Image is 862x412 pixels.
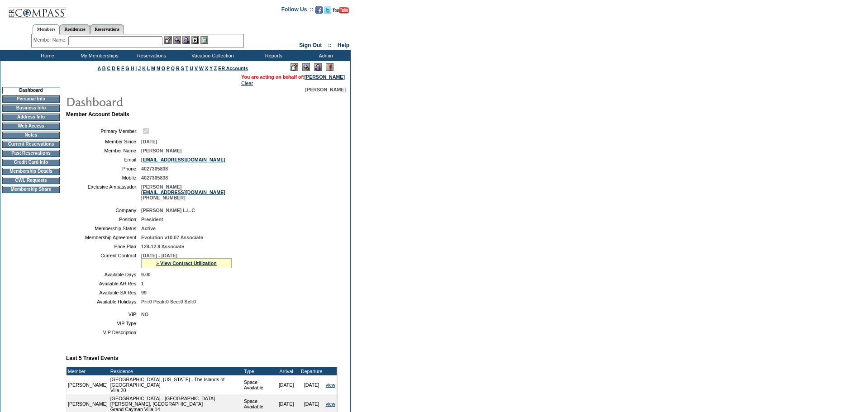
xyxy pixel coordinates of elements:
span: NO [141,312,148,317]
td: [DATE] [299,375,324,394]
td: Membership Details [2,168,60,175]
td: Current Reservations [2,141,60,148]
td: [PERSON_NAME] [67,375,109,394]
a: M [151,66,155,71]
td: VIP Description: [70,330,138,335]
td: Primary Member: [70,127,138,135]
img: pgTtlDashboard.gif [66,92,247,110]
img: Reservations [191,36,199,44]
span: Active [141,226,156,231]
a: view [326,382,335,388]
a: [EMAIL_ADDRESS][DOMAIN_NAME] [141,157,225,162]
a: I [135,66,137,71]
td: Mobile: [70,175,138,180]
td: Dashboard [2,87,60,94]
a: N [157,66,160,71]
td: Email: [70,157,138,162]
a: L [147,66,150,71]
td: Phone: [70,166,138,171]
td: Credit Card Info [2,159,60,166]
a: » View Contract Utilization [156,260,217,266]
b: Last 5 Travel Events [66,355,118,361]
a: G [125,66,129,71]
td: My Memberships [72,50,124,61]
span: 4027305838 [141,175,168,180]
span: [PERSON_NAME] [PHONE_NUMBER] [141,184,225,200]
a: Residences [60,24,90,34]
td: VIP Type: [70,321,138,326]
b: Member Account Details [66,111,129,118]
td: Space Available [243,375,274,394]
td: Reservations [124,50,176,61]
a: D [112,66,115,71]
td: VIP: [70,312,138,317]
a: view [326,401,335,407]
a: X [205,66,208,71]
a: A [98,66,101,71]
div: Member Name: [33,36,68,44]
td: Member Name: [70,148,138,153]
td: Position: [70,217,138,222]
a: W [199,66,204,71]
img: b_edit.gif [164,36,172,44]
td: Membership Agreement: [70,235,138,240]
td: Company: [70,208,138,213]
a: Clear [241,81,253,86]
td: Member [67,367,109,375]
a: C [107,66,110,71]
span: President [141,217,163,222]
td: Residence [109,367,243,375]
a: V [195,66,198,71]
td: Business Info [2,104,60,112]
td: Web Access [2,123,60,130]
td: Available Holidays: [70,299,138,304]
td: Price Plan: [70,244,138,249]
img: b_calculator.gif [200,36,208,44]
span: [PERSON_NAME] L.L.C [141,208,195,213]
a: Y [210,66,213,71]
td: Current Contract: [70,253,138,268]
td: Available SA Res: [70,290,138,295]
img: Become our fan on Facebook [315,6,323,14]
span: :: [328,42,332,48]
a: Q [171,66,175,71]
span: [PERSON_NAME] [141,148,181,153]
a: J [138,66,141,71]
td: Departure [299,367,324,375]
td: Exclusive Ambassador: [70,184,138,200]
td: Follow Us :: [281,5,314,16]
a: Subscribe to our YouTube Channel [333,9,349,14]
a: K [142,66,146,71]
td: Past Reservations [2,150,60,157]
img: View [173,36,181,44]
img: View Mode [302,63,310,71]
a: H [131,66,134,71]
span: Pri:0 Peak:0 Sec:0 Sel:0 [141,299,196,304]
a: T [186,66,189,71]
a: Sign Out [299,42,322,48]
span: [DATE] [141,139,157,144]
img: Impersonate [314,63,322,71]
a: [PERSON_NAME] [305,74,345,80]
a: Help [338,42,349,48]
img: Edit Mode [291,63,298,71]
td: Home [20,50,72,61]
a: O [162,66,165,71]
td: Membership Share [2,186,60,193]
td: Vacation Collection [176,50,247,61]
a: ER Accounts [218,66,248,71]
span: 99 [141,290,147,295]
span: 129-12.9 Associate [141,244,184,249]
td: CWL Requests [2,177,60,184]
a: R [176,66,180,71]
a: [EMAIL_ADDRESS][DOMAIN_NAME] [141,189,225,195]
span: 4027305838 [141,166,168,171]
img: Subscribe to our YouTube Channel [333,7,349,14]
a: Z [214,66,217,71]
td: [GEOGRAPHIC_DATA], [US_STATE] - The Islands of [GEOGRAPHIC_DATA] Villa 20 [109,375,243,394]
td: Membership Status: [70,226,138,231]
td: Available Days: [70,272,138,277]
span: [PERSON_NAME] [305,87,346,92]
a: Reservations [90,24,124,34]
a: B [102,66,106,71]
